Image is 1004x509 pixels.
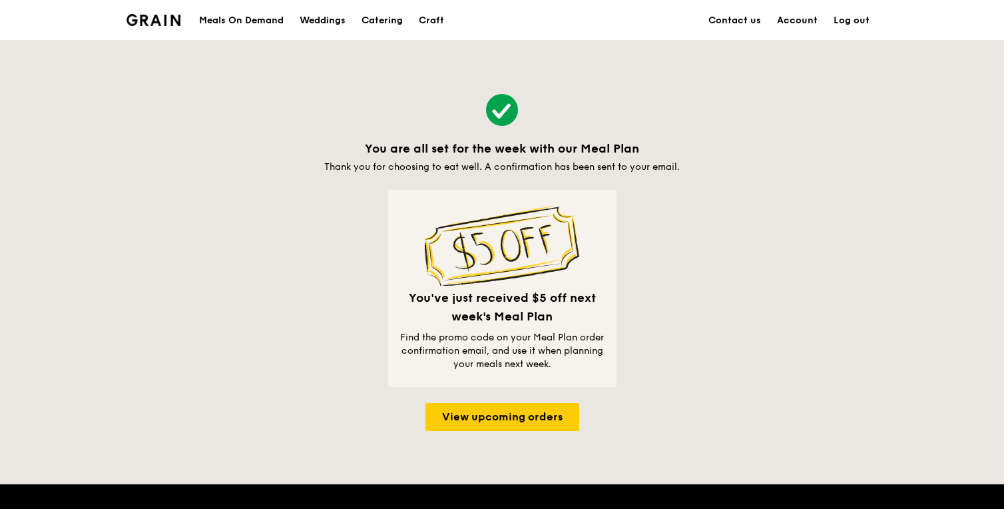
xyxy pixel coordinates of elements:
[826,1,878,41] a: Log out
[126,14,180,26] img: Grain
[199,1,284,41] div: Meals On Demand
[126,161,878,174] div: Thank you for choosing to eat well. A confirmation has been sent to your email.
[300,1,346,41] div: Weddings
[425,206,580,286] img: meal-plan-voucher@2x.0e0f0f5e.png
[419,1,444,41] div: Craft
[769,1,826,41] a: Account
[425,403,579,431] a: View upcoming orders
[354,1,411,41] a: Catering
[292,1,354,41] a: Weddings
[126,139,878,158] div: You are all set for the week with our Meal Plan
[411,1,452,41] a: Craft
[399,288,606,326] div: You've just received $5 off next week's Meal Plan
[700,1,769,41] a: Contact us
[362,1,403,41] div: Catering
[399,331,606,371] div: Find the promo code on your Meal Plan order confirmation email, and use it when planning your mea...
